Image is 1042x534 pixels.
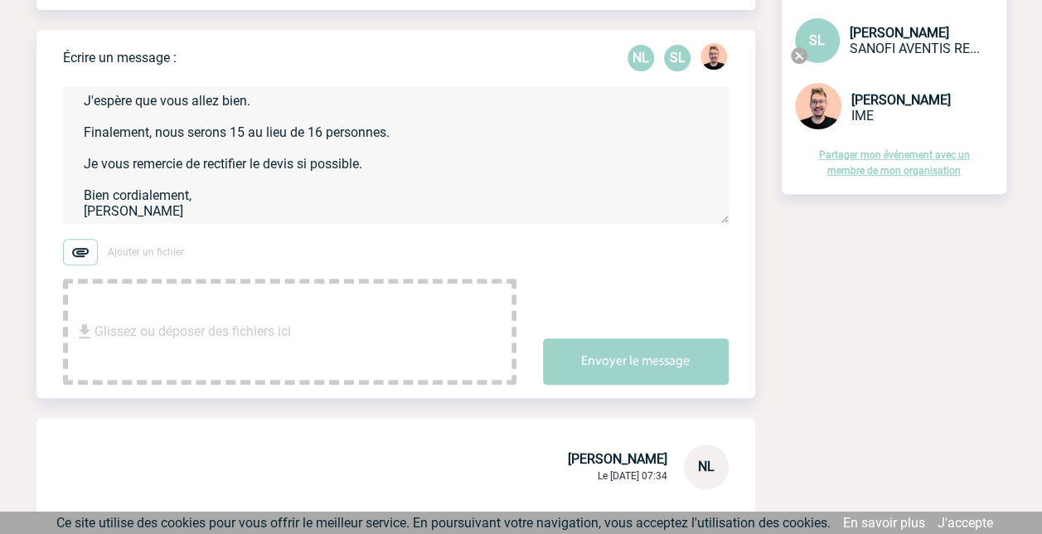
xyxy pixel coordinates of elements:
button: Envoyer le message [543,338,729,385]
a: J'accepte [938,515,993,531]
div: Stefan MILADINOVIC [700,43,727,73]
div: Nathalie LUKAWSKI [628,45,654,71]
span: Glissez ou déposer des fichiers ici [95,290,291,373]
span: NL [698,459,715,474]
span: Ce site utilise des cookies pour vous offrir le meilleur service. En poursuivant votre navigation... [56,515,831,531]
img: 129741-1.png [795,83,841,129]
p: NL [628,45,654,71]
div: Sylvie LEAU [664,45,691,71]
span: Le [DATE] 07:34 [598,470,667,482]
span: [PERSON_NAME] [850,25,949,41]
span: IME [851,108,874,124]
span: SANOFI AVENTIS RECHERCHE ET DEVELOPPEMENT [850,41,980,56]
span: [PERSON_NAME] [851,92,951,108]
a: Partager mon événement avec un membre de mon organisation [819,149,970,177]
img: file_download.svg [75,322,95,342]
span: Ajouter un fichier [108,246,184,258]
p: SL [664,45,691,71]
img: 129741-1.png [700,43,727,70]
img: cancel-24-px-g.png [789,46,809,66]
span: [PERSON_NAME] [568,451,667,467]
span: SL [809,32,825,48]
a: En savoir plus [843,515,925,531]
p: Écrire un message : [63,50,177,66]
